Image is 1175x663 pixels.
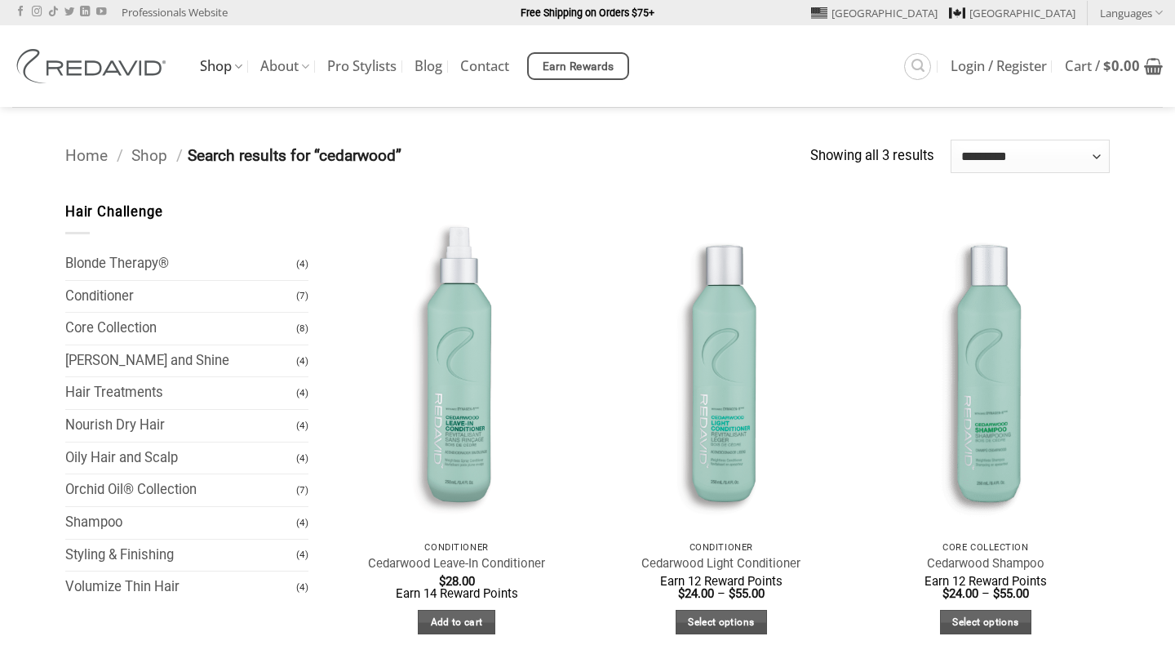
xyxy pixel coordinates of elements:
span: (7) [296,282,308,310]
p: Conditioner [605,542,837,553]
span: / [176,146,183,165]
a: Oily Hair and Scalp [65,443,296,474]
a: Earn Rewards [527,52,629,80]
a: Cedarwood Leave-In Conditioner [368,556,545,572]
p: Conditioner [340,542,573,553]
a: Follow on LinkedIn [80,7,90,18]
a: Follow on TikTok [48,7,58,18]
a: Languages [1100,1,1163,24]
span: $ [942,586,949,601]
span: $ [1103,56,1111,75]
p: Core Collection [870,542,1102,553]
bdi: 24.00 [942,586,978,601]
span: Login / Register [951,60,1047,73]
img: REDAVID Cedarwood Shampoo - 1 [862,202,1111,533]
img: REDAVID Cedarwood Leave-in Conditioner - 1 [332,202,581,533]
a: View cart [1065,48,1163,84]
span: $ [729,586,735,601]
a: Follow on Facebook [16,7,25,18]
a: About [260,51,309,82]
img: REDAVID Cedarwood Light Conditioner - 1 [596,202,845,533]
span: (8) [296,314,308,343]
span: – [982,586,990,601]
span: – [717,586,725,601]
a: Styling & Finishing [65,540,296,572]
a: Home [65,146,108,165]
a: Shampoo [65,507,296,539]
a: Select options for “Cedarwood Light Conditioner” [676,610,767,635]
a: Select options for “Cedarwood Shampoo” [940,610,1031,635]
a: Blonde Therapy® [65,248,296,280]
a: Follow on Instagram [32,7,42,18]
span: Earn 12 Reward Points [924,574,1047,589]
select: Shop order [951,140,1110,172]
a: Contact [460,51,509,81]
a: [GEOGRAPHIC_DATA] [949,1,1075,25]
span: / [117,146,123,165]
span: (4) [296,573,308,602]
span: $ [439,574,446,589]
span: $ [993,586,1000,601]
a: Follow on Twitter [64,7,74,18]
a: Pro Stylists [327,51,397,81]
a: Core Collection [65,313,296,345]
a: Follow on YouTube [96,7,106,18]
span: (4) [296,347,308,376]
a: Volumize Thin Hair [65,572,296,603]
a: Shop [131,146,167,165]
a: [PERSON_NAME] and Shine [65,345,296,377]
a: Conditioner [65,281,296,313]
span: (4) [296,509,308,537]
a: Nourish Dry Hair [65,410,296,442]
bdi: 24.00 [678,586,714,601]
span: Hair Challenge [65,204,163,220]
span: (4) [296,412,308,440]
a: Cedarwood Shampoo [927,556,1044,572]
bdi: 0.00 [1103,56,1140,75]
span: Earn 14 Reward Points [396,586,518,601]
bdi: 55.00 [993,586,1029,601]
bdi: 28.00 [439,574,475,589]
span: (4) [296,250,308,278]
nav: Breadcrumb [65,144,810,169]
span: Earn Rewards [543,58,614,76]
a: Search [904,53,931,80]
a: Hair Treatments [65,377,296,409]
span: (4) [296,444,308,473]
a: Login / Register [951,51,1047,81]
p: Showing all 3 results [810,145,934,167]
a: Shop [200,51,242,82]
a: Blog [415,51,442,81]
span: $ [678,586,685,601]
span: Earn 12 Reward Points [660,574,783,589]
span: (4) [296,541,308,569]
a: Cedarwood Light Conditioner [641,556,800,572]
strong: Free Shipping on Orders $75+ [521,7,654,19]
span: (4) [296,379,308,407]
img: REDAVID Salon Products | United States [12,49,175,83]
span: Cart / [1065,60,1140,73]
a: Add to cart: “Cedarwood Leave-In Conditioner” [418,610,495,635]
a: Orchid Oil® Collection [65,474,296,506]
a: [GEOGRAPHIC_DATA] [811,1,938,25]
bdi: 55.00 [729,586,765,601]
span: (7) [296,476,308,505]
